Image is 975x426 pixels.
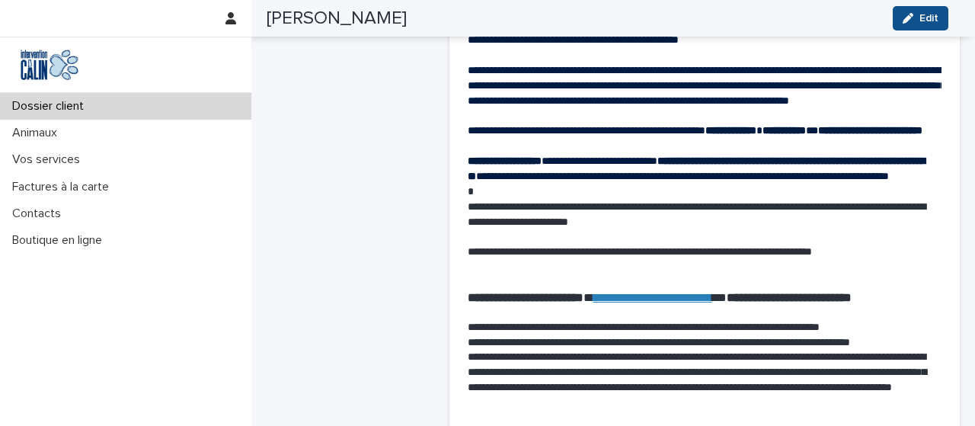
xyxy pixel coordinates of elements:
[6,207,73,221] p: Contacts
[6,180,121,194] p: Factures à la carte
[12,50,87,80] img: Y0SYDZVsQvbSeSFpbQoq
[267,8,407,30] h2: [PERSON_NAME]
[6,126,69,140] p: Animaux
[6,99,96,114] p: Dossier client
[919,13,938,24] span: Edit
[6,152,92,167] p: Vos services
[6,233,114,248] p: Boutique en ligne
[893,6,948,30] button: Edit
